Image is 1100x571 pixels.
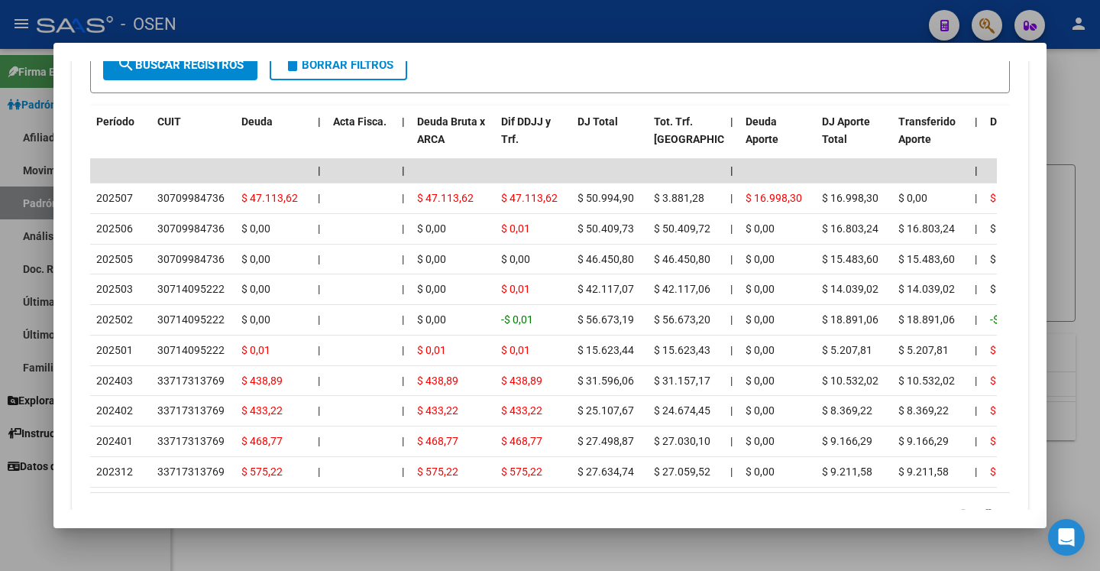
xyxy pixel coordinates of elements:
span: $ 0,01 [501,344,530,356]
span: | [975,222,977,235]
span: $ 433,22 [501,404,542,417]
span: Acta Fisca. [333,115,387,128]
datatable-header-cell: Acta Fisca. [327,105,396,173]
span: $ 433,22 [241,404,283,417]
span: Dif DDJJ y Trf. [501,115,551,145]
span: $ 0,00 [898,192,927,204]
div: 33717313769 [157,372,225,390]
datatable-header-cell: Período [90,105,151,173]
span: $ 9.166,29 [822,435,872,447]
span: $ 56.673,19 [577,313,634,326]
span: | [318,344,320,356]
span: $ 47.113,62 [241,192,298,204]
span: $ 18.891,06 [822,313,878,326]
span: $ 0,00 [746,344,775,356]
span: 202401 [96,435,133,447]
span: | [318,253,320,265]
span: $ 0,00 [990,222,1019,235]
span: $ 0,01 [417,344,446,356]
span: $ 15.623,43 [654,344,710,356]
span: | [975,283,977,295]
div: 30714095222 [157,281,225,298]
span: 202505 [96,253,133,265]
span: $ 47.113,62 [417,192,474,204]
div: 30709984736 [157,251,225,268]
span: $ 27.030,10 [654,435,710,447]
span: $ 30.115,32 [990,192,1047,204]
button: Borrar Filtros [270,50,407,80]
span: | [730,435,733,447]
span: $ 0,00 [501,253,530,265]
span: | [318,115,321,128]
datatable-header-cell: | [396,105,411,173]
span: $ 5.207,81 [898,344,949,356]
mat-icon: delete [283,55,302,73]
span: | [402,313,404,326]
span: $ 0,01 [241,344,270,356]
span: $ 14.039,02 [898,283,955,295]
span: $ 0,00 [990,253,1019,265]
span: $ 0,00 [417,313,446,326]
span: $ 0,00 [746,466,775,478]
span: $ 27.498,87 [577,435,634,447]
span: | [402,375,404,387]
span: | [730,115,733,128]
datatable-header-cell: Deuda [235,105,312,173]
span: | [402,344,404,356]
span: $ 438,89 [241,375,283,387]
button: Buscar Registros [103,50,257,80]
span: $ 27.059,52 [654,466,710,478]
span: | [402,164,405,177]
div: 33717313769 [157,433,225,450]
span: $ 9.166,29 [898,435,949,447]
datatable-header-cell: | [969,105,984,173]
div: 30714095222 [157,342,225,359]
span: | [318,404,320,417]
datatable-header-cell: Deuda Contr. [984,105,1060,173]
datatable-header-cell: DJ Total [571,105,648,173]
span: 202506 [96,222,133,235]
span: | [318,164,321,177]
span: | [402,192,404,204]
span: $ 9.211,58 [822,466,872,478]
span: | [730,283,733,295]
span: | [318,466,320,478]
div: 30709984736 [157,190,225,207]
span: $ 15.483,60 [898,253,955,265]
span: $ 0,00 [241,222,270,235]
span: $ 0,00 [746,404,775,417]
span: Período [96,115,134,128]
span: $ 0,01 [501,222,530,235]
span: | [975,192,977,204]
span: | [975,313,977,326]
span: | [318,283,320,295]
span: $ 575,22 [990,466,1031,478]
datatable-header-cell: DJ Aporte Total [816,105,892,173]
span: | [318,313,320,326]
span: | [975,115,978,128]
div: 30709984736 [157,220,225,238]
span: | [402,253,404,265]
span: $ 31.596,06 [577,375,634,387]
span: $ 468,77 [241,435,283,447]
span: | [730,192,733,204]
span: | [975,164,978,177]
span: $ 468,77 [501,435,542,447]
span: $ 468,77 [417,435,458,447]
span: $ 46.450,80 [577,253,634,265]
span: | [730,313,733,326]
datatable-header-cell: | [312,105,327,173]
span: | [730,344,733,356]
span: $ 50.994,90 [577,192,634,204]
span: $ 50.409,73 [577,222,634,235]
datatable-header-cell: | [724,105,739,173]
span: $ 16.803,24 [898,222,955,235]
span: 202507 [96,192,133,204]
span: $ 15.623,44 [577,344,634,356]
span: $ 56.673,20 [654,313,710,326]
span: | [402,115,405,128]
span: $ 18.891,06 [898,313,955,326]
span: $ 0,00 [746,375,775,387]
span: $ 0,00 [241,313,270,326]
span: $ 50.409,72 [654,222,710,235]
